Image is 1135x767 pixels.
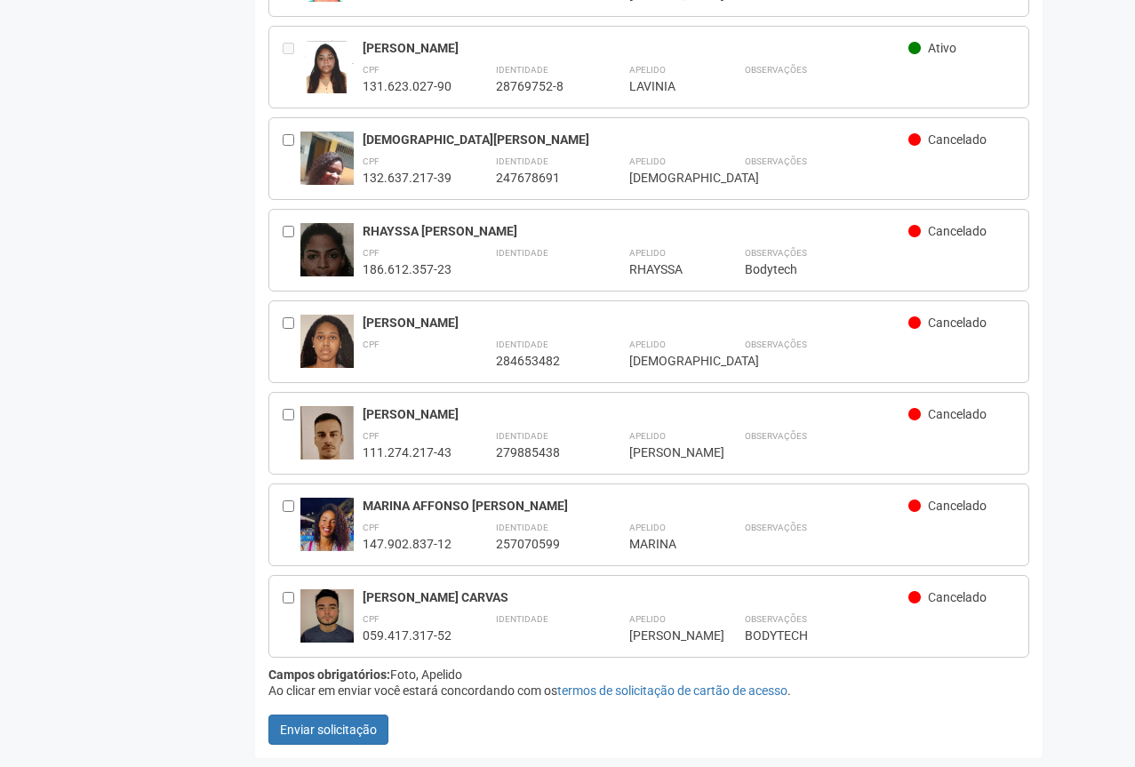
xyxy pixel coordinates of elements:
[629,614,666,624] strong: Apelido
[496,340,548,349] strong: Identidade
[363,406,909,422] div: [PERSON_NAME]
[496,536,585,552] div: 257070599
[363,340,380,349] strong: CPF
[629,353,700,369] div: [DEMOGRAPHIC_DATA]
[745,523,807,532] strong: Observações
[496,353,585,369] div: 284653482
[363,536,452,552] div: 147.902.837-12
[496,444,585,460] div: 279885438
[300,498,354,558] img: user.jpg
[745,614,807,624] strong: Observações
[745,627,1016,643] div: BODYTECH
[363,248,380,258] strong: CPF
[300,223,354,302] img: user.jpg
[268,667,1030,683] div: Foto, Apelido
[629,536,700,552] div: MARINA
[363,223,909,239] div: RHAYSSA [PERSON_NAME]
[363,261,452,277] div: 186.612.357-23
[268,683,1030,699] div: Ao clicar em enviar você estará concordando com os .
[496,156,548,166] strong: Identidade
[268,715,388,745] button: Enviar solicitação
[629,248,666,258] strong: Apelido
[928,499,987,513] span: Cancelado
[928,224,987,238] span: Cancelado
[363,170,452,186] div: 132.637.217-39
[629,523,666,532] strong: Apelido
[300,589,354,643] img: user.jpg
[745,340,807,349] strong: Observações
[557,683,787,698] a: termos de solicitação de cartão de acesso
[496,170,585,186] div: 247678691
[928,41,956,55] span: Ativo
[745,248,807,258] strong: Observações
[363,65,380,75] strong: CPF
[363,444,452,460] div: 111.274.217-43
[496,65,548,75] strong: Identidade
[363,78,452,94] div: 131.623.027-90
[629,261,700,277] div: RHAYSSA
[496,431,548,441] strong: Identidade
[629,156,666,166] strong: Apelido
[629,444,700,460] div: [PERSON_NAME]
[300,132,354,227] img: user.jpg
[283,40,300,94] div: Entre em contato com a Aministração para solicitar o cancelamento ou 2a via
[928,590,987,604] span: Cancelado
[629,78,700,94] div: LAVINIA
[629,627,700,643] div: [PERSON_NAME]
[363,614,380,624] strong: CPF
[928,316,987,330] span: Cancelado
[745,156,807,166] strong: Observações
[300,315,354,386] img: user.jpg
[300,40,354,97] img: user.jpg
[745,65,807,75] strong: Observações
[745,431,807,441] strong: Observações
[363,132,909,148] div: [DEMOGRAPHIC_DATA][PERSON_NAME]
[363,627,452,643] div: 059.417.317-52
[363,315,909,331] div: [PERSON_NAME]
[928,132,987,147] span: Cancelado
[363,431,380,441] strong: CPF
[363,589,909,605] div: [PERSON_NAME] CARVAS
[496,78,585,94] div: 28769752-8
[496,248,548,258] strong: Identidade
[363,498,909,514] div: MARINA AFFONSO [PERSON_NAME]
[496,523,548,532] strong: Identidade
[363,156,380,166] strong: CPF
[928,407,987,421] span: Cancelado
[629,65,666,75] strong: Apelido
[363,523,380,532] strong: CPF
[363,40,909,56] div: [PERSON_NAME]
[629,340,666,349] strong: Apelido
[629,431,666,441] strong: Apelido
[268,667,390,682] strong: Campos obrigatórios:
[496,614,548,624] strong: Identidade
[629,170,700,186] div: [DEMOGRAPHIC_DATA]
[745,261,1016,277] div: Bodytech
[300,406,354,478] img: user.jpg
